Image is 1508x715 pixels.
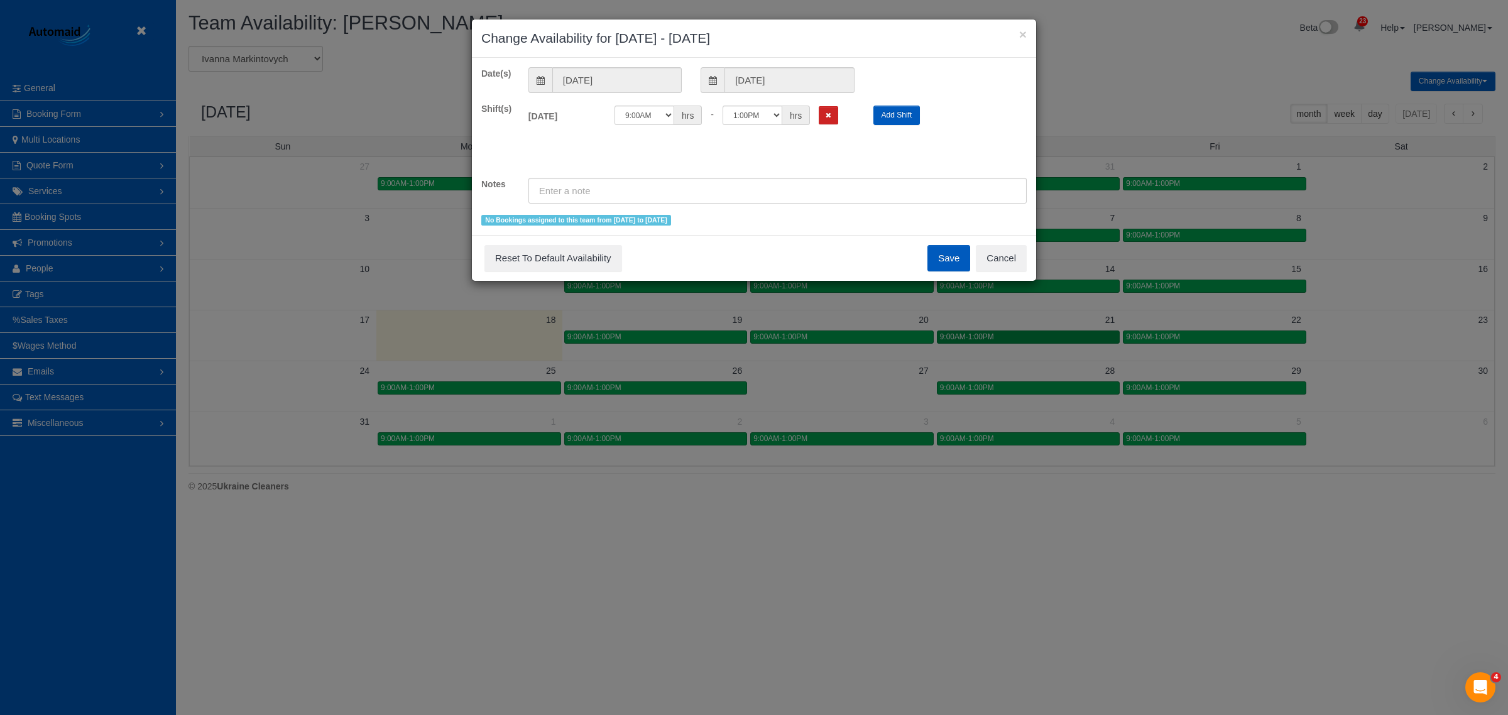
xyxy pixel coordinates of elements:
span: No Bookings assigned to this team from [DATE] to [DATE] [481,215,671,226]
input: To [724,67,854,93]
label: Date(s) [472,67,519,80]
button: Remove Shift [819,106,838,124]
button: Add Shift [873,106,921,125]
button: Save [927,245,970,271]
button: Cancel [976,245,1027,271]
label: [DATE] [519,106,605,123]
sui-modal: Change Availability for 08/21/2025 - 08/21/2025 [472,19,1036,281]
label: Shift(s) [472,102,519,115]
input: Enter a note [528,178,1027,204]
span: hrs [782,106,810,125]
button: × [1019,28,1027,41]
span: - [711,109,714,119]
label: Notes [472,178,519,190]
h3: Change Availability for [DATE] - [DATE] [481,29,1027,48]
span: 4 [1491,672,1501,682]
iframe: Intercom live chat [1465,672,1495,702]
button: Reset To Default Availability [484,245,622,271]
span: hrs [674,106,702,125]
input: From [552,67,682,93]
